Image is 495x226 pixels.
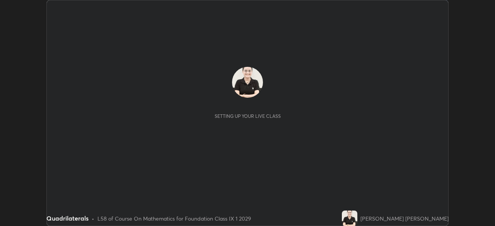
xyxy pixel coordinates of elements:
[360,214,449,223] div: [PERSON_NAME] [PERSON_NAME]
[92,214,94,223] div: •
[342,211,357,226] img: 0a4a9e826c3740909769c8fd28b57d2e.jpg
[232,67,263,98] img: 0a4a9e826c3740909769c8fd28b57d2e.jpg
[97,214,251,223] div: L58 of Course On Mathematics for Foundation Class IX 1 2029
[215,113,281,119] div: Setting up your live class
[46,214,89,223] div: Quadrilaterals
